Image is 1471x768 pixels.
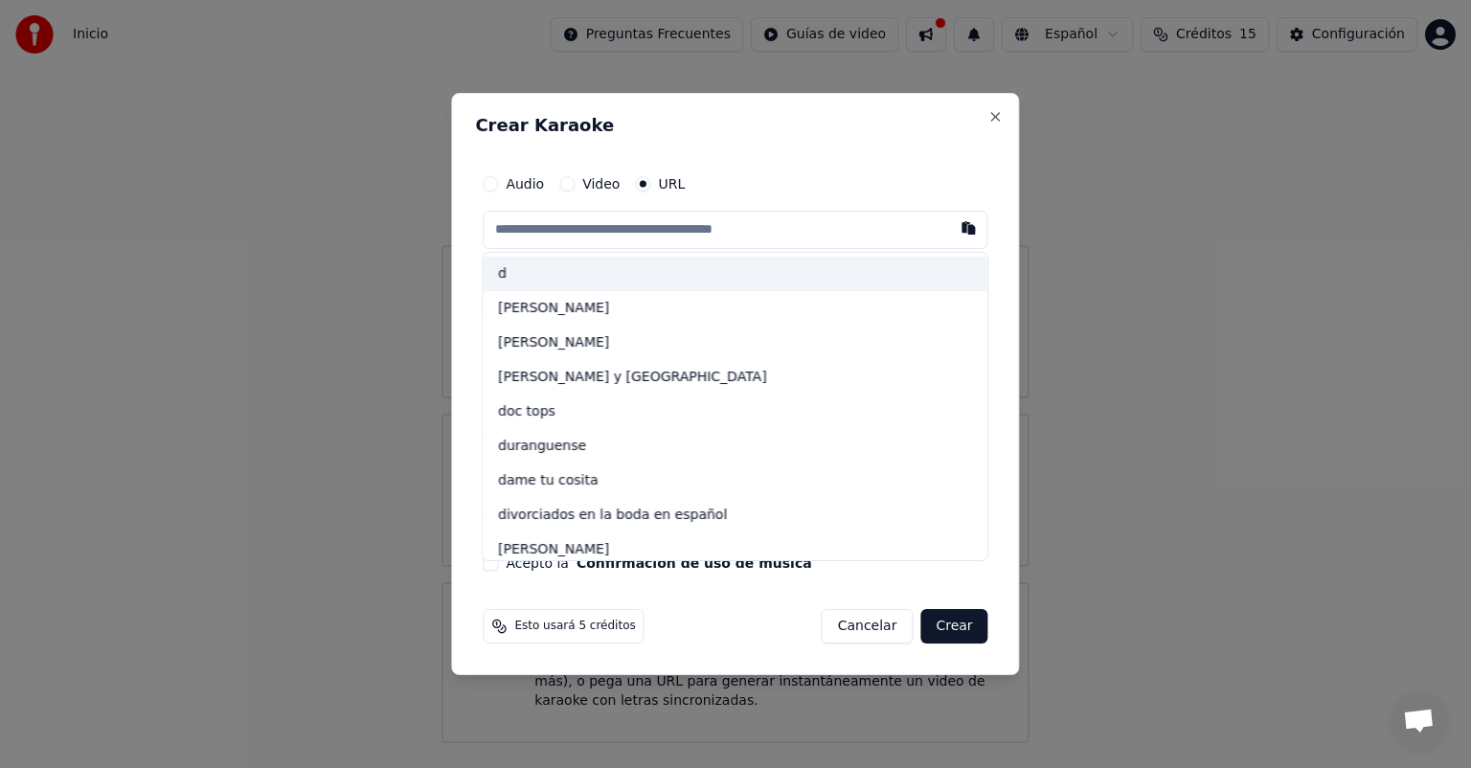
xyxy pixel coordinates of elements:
label: Título [483,264,987,278]
div: divorciados en la boda en español [483,498,987,532]
div: doc tops [483,395,987,429]
button: Acepto la [577,556,812,570]
label: Acepto la [506,556,811,570]
span: Esto usará 5 créditos [514,619,635,634]
div: [PERSON_NAME] [483,532,987,567]
div: dame tu cosita [483,463,987,498]
div: [PERSON_NAME] [483,291,987,326]
label: Video [582,177,620,191]
h2: Crear Karaoke [475,117,995,134]
button: Cancelar [822,609,914,644]
div: [PERSON_NAME] y [GEOGRAPHIC_DATA] [483,360,987,395]
label: Audio [506,177,544,191]
div: [PERSON_NAME] [483,326,987,360]
button: Crear [920,609,987,644]
div: d [483,257,987,291]
div: duranguense [483,429,987,463]
label: URL [658,177,685,191]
